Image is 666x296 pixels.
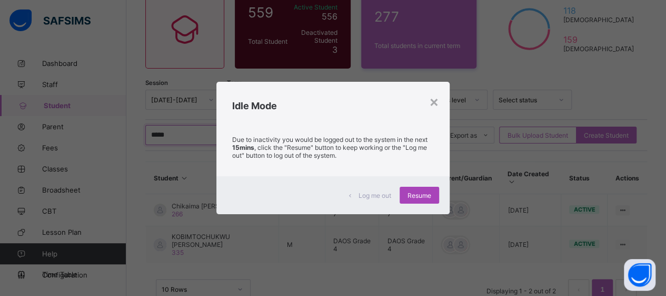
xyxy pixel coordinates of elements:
div: × [429,92,439,110]
span: Resume [407,192,431,199]
strong: 15mins [232,144,254,151]
p: Due to inactivity you would be logged out to the system in the next , click the "Resume" button t... [232,136,434,159]
h2: Idle Mode [232,100,434,111]
span: Log me out [359,192,391,199]
button: Open asap [624,259,655,291]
